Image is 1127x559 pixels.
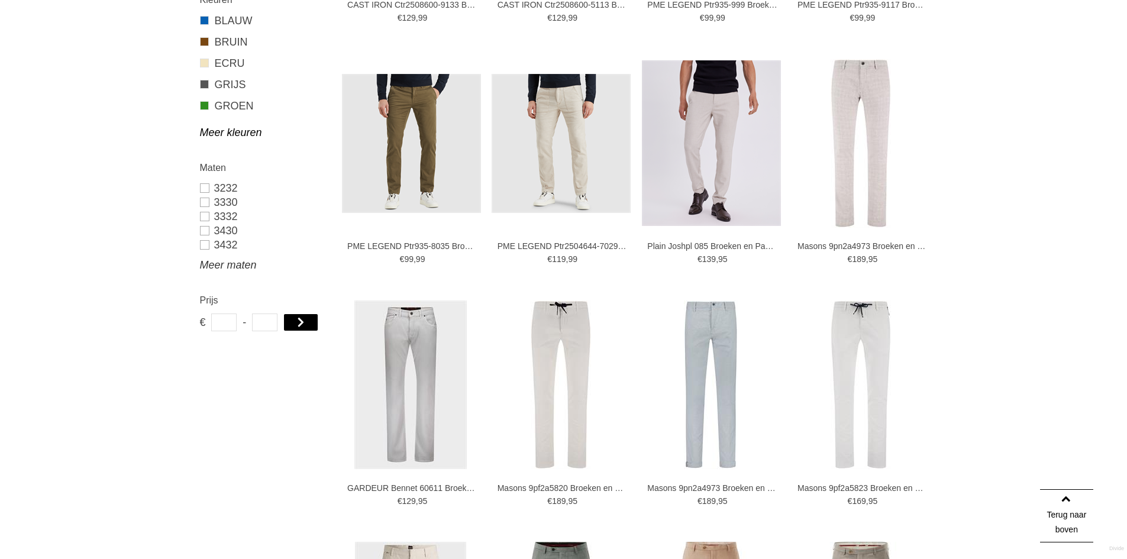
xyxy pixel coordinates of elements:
span: € [400,254,405,264]
span: , [566,496,568,506]
span: 99 [866,13,876,22]
img: Masons 9pf2a5820 Broeken en Pantalons [531,300,591,469]
img: PME LEGEND Ptr935-8035 Broeken en Pantalons [342,74,481,213]
a: ECRU [200,56,327,71]
a: Divide [1109,541,1124,556]
a: Terug naar boven [1040,489,1093,542]
span: € [547,496,552,506]
span: € [850,13,855,22]
span: 99 [716,13,725,22]
span: 189 [702,496,716,506]
a: Plain Joshpl 085 Broeken en Pantalons [647,241,777,251]
span: 139 [702,254,716,264]
span: , [416,496,418,506]
span: € [697,496,702,506]
a: 3332 [200,209,327,224]
span: 99 [416,254,425,264]
h2: Maten [200,160,327,175]
span: 99 [418,13,428,22]
span: 95 [568,496,577,506]
a: Meer maten [200,258,327,272]
img: Masons 9pf2a5823 Broeken en Pantalons [831,300,891,469]
span: 95 [718,496,728,506]
a: Masons 9pn2a4973 Broeken en Pantalons [647,483,777,493]
a: BLAUW [200,13,327,28]
a: GRIJS [200,77,327,92]
span: 99 [568,13,577,22]
img: Masons 9pn2a4973 Broeken en Pantalons [684,300,738,469]
span: € [398,13,402,22]
span: € [848,496,852,506]
a: PME LEGEND Ptr2504644-7029 Broeken en Pantalons [498,241,628,251]
span: 189 [552,496,566,506]
span: 119 [552,254,566,264]
span: , [866,496,868,506]
span: , [416,13,418,22]
a: 3232 [200,181,327,195]
a: 3432 [200,238,327,252]
span: € [848,254,852,264]
a: GARDEUR Bennet 60611 Broeken en Pantalons [347,483,477,493]
a: BRUIN [200,34,327,50]
span: 169 [852,496,866,506]
a: Masons 9pf2a5820 Broeken en Pantalons [498,483,628,493]
span: 95 [868,496,878,506]
a: Masons 9pf2a5823 Broeken en Pantalons [797,483,928,493]
span: 95 [868,254,878,264]
a: 3430 [200,224,327,238]
span: , [566,254,568,264]
a: 3330 [200,195,327,209]
span: € [700,13,705,22]
span: € [200,314,205,331]
span: , [566,13,568,22]
a: GROEN [200,98,327,114]
span: 129 [402,496,415,506]
span: € [547,254,552,264]
span: , [864,13,866,22]
span: , [716,496,718,506]
img: Masons 9pn2a4973 Broeken en Pantalons [831,59,891,228]
span: 95 [418,496,428,506]
a: Masons 9pn2a4973 Broeken en Pantalons [797,241,928,251]
h2: Prijs [200,293,327,308]
span: 99 [854,13,864,22]
span: 129 [552,13,566,22]
img: Plain Joshpl 085 Broeken en Pantalons [642,60,781,226]
span: - [243,314,246,331]
img: PME LEGEND Ptr2504644-7029 Broeken en Pantalons [492,74,631,213]
span: € [697,254,702,264]
span: , [414,254,416,264]
span: € [398,496,402,506]
span: 189 [852,254,866,264]
span: , [866,254,868,264]
span: 99 [568,254,577,264]
img: GARDEUR Bennet 60611 Broeken en Pantalons [354,300,467,469]
span: 99 [705,13,714,22]
span: , [716,254,718,264]
span: 95 [718,254,728,264]
span: , [713,13,716,22]
span: 99 [404,254,414,264]
span: 129 [402,13,415,22]
a: PME LEGEND Ptr935-8035 Broeken en Pantalons [347,241,477,251]
span: € [547,13,552,22]
a: Meer kleuren [200,125,327,140]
